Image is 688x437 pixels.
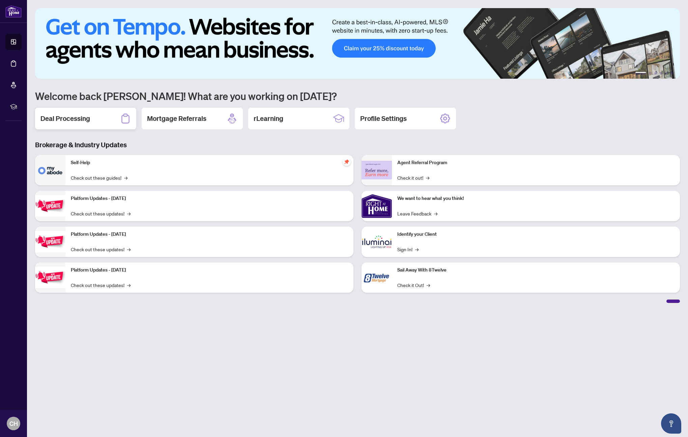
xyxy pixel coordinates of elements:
[397,174,429,181] a: Check it out!→
[35,89,680,102] h1: Welcome back [PERSON_NAME]! What are you working on [DATE]?
[397,266,675,274] p: Sail Away With 8Twelve
[660,72,662,75] button: 4
[35,8,680,79] img: Slide 0
[343,158,351,166] span: pushpin
[5,5,22,18] img: logo
[147,114,206,123] h2: Mortgage Referrals
[9,419,18,428] span: CH
[654,72,657,75] button: 3
[362,191,392,221] img: We want to hear what you think!
[127,281,131,289] span: →
[71,195,348,202] p: Platform Updates - [DATE]
[71,210,131,217] a: Check out these updates!→
[71,231,348,238] p: Platform Updates - [DATE]
[670,72,673,75] button: 6
[71,246,131,253] a: Check out these updates!→
[127,246,131,253] span: →
[35,267,65,288] img: Platform Updates - June 23, 2025
[397,246,419,253] a: Sign In!→
[397,210,437,217] a: Leave Feedback→
[661,413,681,434] button: Open asap
[127,210,131,217] span: →
[35,155,65,185] img: Self-Help
[362,262,392,293] img: Sail Away With 8Twelve
[397,281,430,289] a: Check it Out!→
[35,231,65,252] img: Platform Updates - July 8, 2025
[40,114,90,123] h2: Deal Processing
[649,72,652,75] button: 2
[254,114,283,123] h2: rLearning
[415,246,419,253] span: →
[426,174,429,181] span: →
[427,281,430,289] span: →
[362,227,392,257] img: Identify your Client
[665,72,668,75] button: 5
[397,231,675,238] p: Identify your Client
[35,195,65,216] img: Platform Updates - July 21, 2025
[35,140,680,150] h3: Brokerage & Industry Updates
[71,281,131,289] a: Check out these updates!→
[71,174,127,181] a: Check out these guides!→
[360,114,407,123] h2: Profile Settings
[124,174,127,181] span: →
[434,210,437,217] span: →
[71,266,348,274] p: Platform Updates - [DATE]
[397,195,675,202] p: We want to hear what you think!
[362,161,392,179] img: Agent Referral Program
[397,159,675,166] p: Agent Referral Program
[71,159,348,166] p: Self-Help
[635,72,646,75] button: 1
